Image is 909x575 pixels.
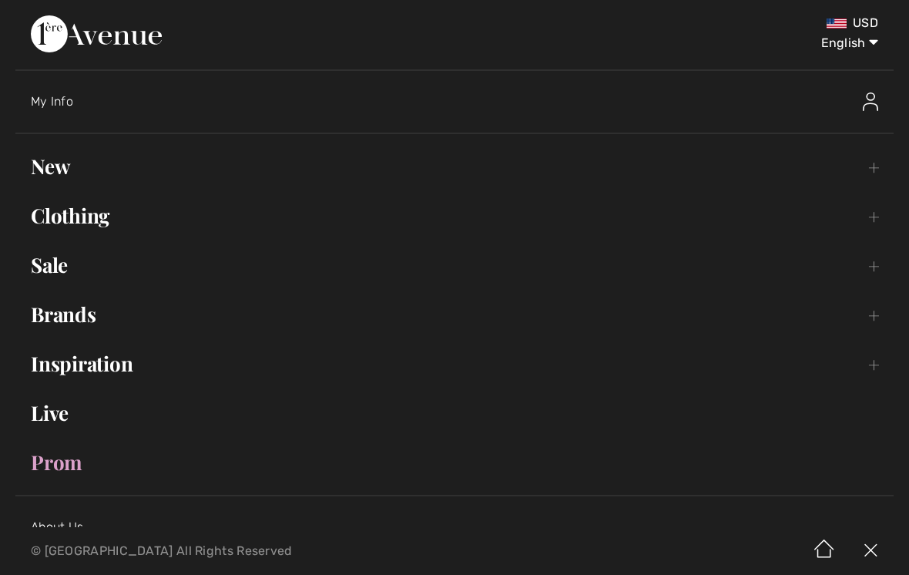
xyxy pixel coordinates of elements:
a: Brands [15,298,894,331]
img: My Info [863,92,878,111]
span: My Info [31,94,73,109]
a: Inspiration [15,347,894,381]
img: 1ère Avenue [31,15,162,52]
img: X [847,527,894,575]
a: New [15,150,894,183]
img: Home [801,527,847,575]
a: About Us [31,520,83,534]
a: Clothing [15,199,894,233]
p: © [GEOGRAPHIC_DATA] All Rights Reserved [31,546,534,557]
div: USD [535,15,878,31]
a: Live [15,396,894,430]
a: Sale [15,248,894,282]
a: Prom [15,446,894,479]
a: My InfoMy Info [31,77,894,126]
